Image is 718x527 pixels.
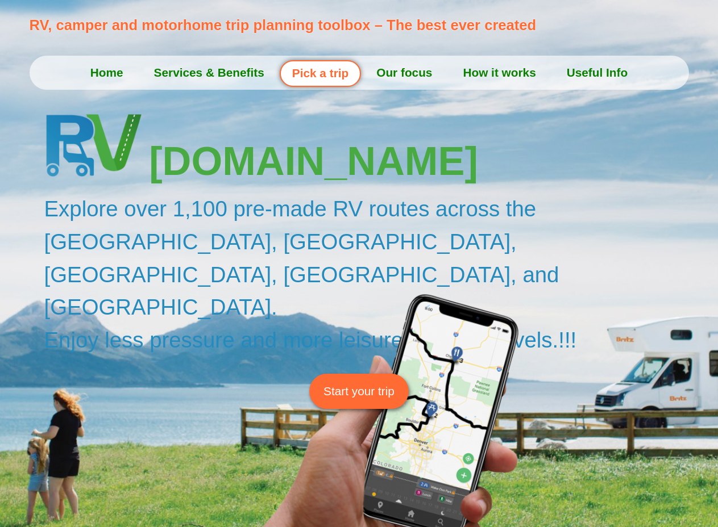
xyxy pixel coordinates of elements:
h2: Explore over 1,100 pre-made RV routes across the [GEOGRAPHIC_DATA], [GEOGRAPHIC_DATA], [GEOGRAPHI... [44,193,695,356]
a: Services & Benefits [139,58,280,87]
a: Pick a trip [280,60,361,87]
nav: Menu [30,58,689,87]
span: Start your trip [323,382,395,400]
a: Our focus [361,58,447,87]
a: Start your trip [309,374,409,408]
a: Home [75,58,139,87]
h3: [DOMAIN_NAME] [149,141,694,181]
a: How it works [447,58,551,87]
a: Useful Info [551,58,643,87]
p: RV, camper and motorhome trip planning toolbox – The best ever created [30,14,695,36]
